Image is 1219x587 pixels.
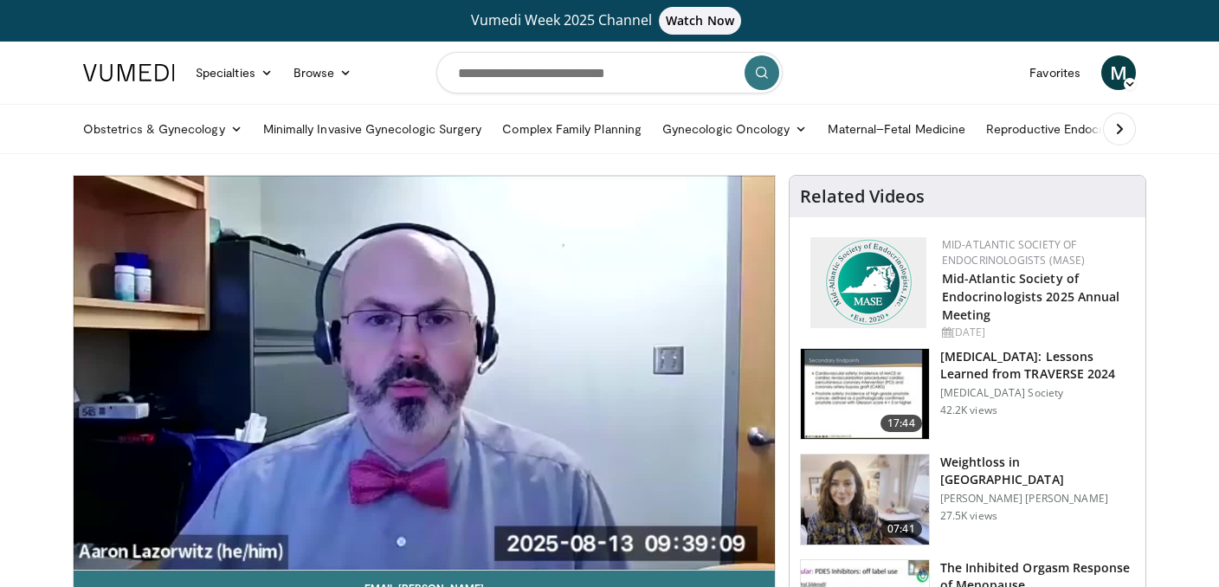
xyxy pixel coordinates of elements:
[940,348,1135,383] h3: [MEDICAL_DATA]: Lessons Learned from TRAVERSE 2024
[940,454,1135,488] h3: Weightloss in [GEOGRAPHIC_DATA]
[940,403,997,417] p: 42.2K views
[436,52,783,94] input: Search topics, interventions
[942,270,1120,323] a: Mid-Atlantic Society of Endocrinologists 2025 Annual Meeting
[73,112,253,146] a: Obstetrics & Gynecology
[652,112,817,146] a: Gynecologic Oncology
[800,454,1135,545] a: 07:41 Weightloss in [GEOGRAPHIC_DATA] [PERSON_NAME] [PERSON_NAME] 27.5K views
[800,186,925,207] h4: Related Videos
[942,237,1086,268] a: Mid-Atlantic Society of Endocrinologists (MASE)
[83,64,175,81] img: VuMedi Logo
[940,509,997,523] p: 27.5K views
[800,348,1135,440] a: 17:44 [MEDICAL_DATA]: Lessons Learned from TRAVERSE 2024 [MEDICAL_DATA] Society 42.2K views
[659,7,741,35] span: Watch Now
[942,325,1132,340] div: [DATE]
[283,55,363,90] a: Browse
[880,520,922,538] span: 07:41
[492,112,652,146] a: Complex Family Planning
[253,112,493,146] a: Minimally Invasive Gynecologic Surgery
[1019,55,1091,90] a: Favorites
[801,349,929,439] img: 1317c62a-2f0d-4360-bee0-b1bff80fed3c.150x105_q85_crop-smart_upscale.jpg
[1101,55,1136,90] a: M
[880,415,922,432] span: 17:44
[940,386,1135,400] p: [MEDICAL_DATA] Society
[810,237,926,328] img: f382488c-070d-4809-84b7-f09b370f5972.png.150x105_q85_autocrop_double_scale_upscale_version-0.2.png
[86,7,1133,35] a: Vumedi Week 2025 ChannelWatch Now
[74,176,775,571] video-js: Video Player
[817,112,976,146] a: Maternal–Fetal Medicine
[940,492,1135,506] p: [PERSON_NAME] [PERSON_NAME]
[801,455,929,545] img: 9983fed1-7565-45be-8934-aef1103ce6e2.150x105_q85_crop-smart_upscale.jpg
[185,55,283,90] a: Specialties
